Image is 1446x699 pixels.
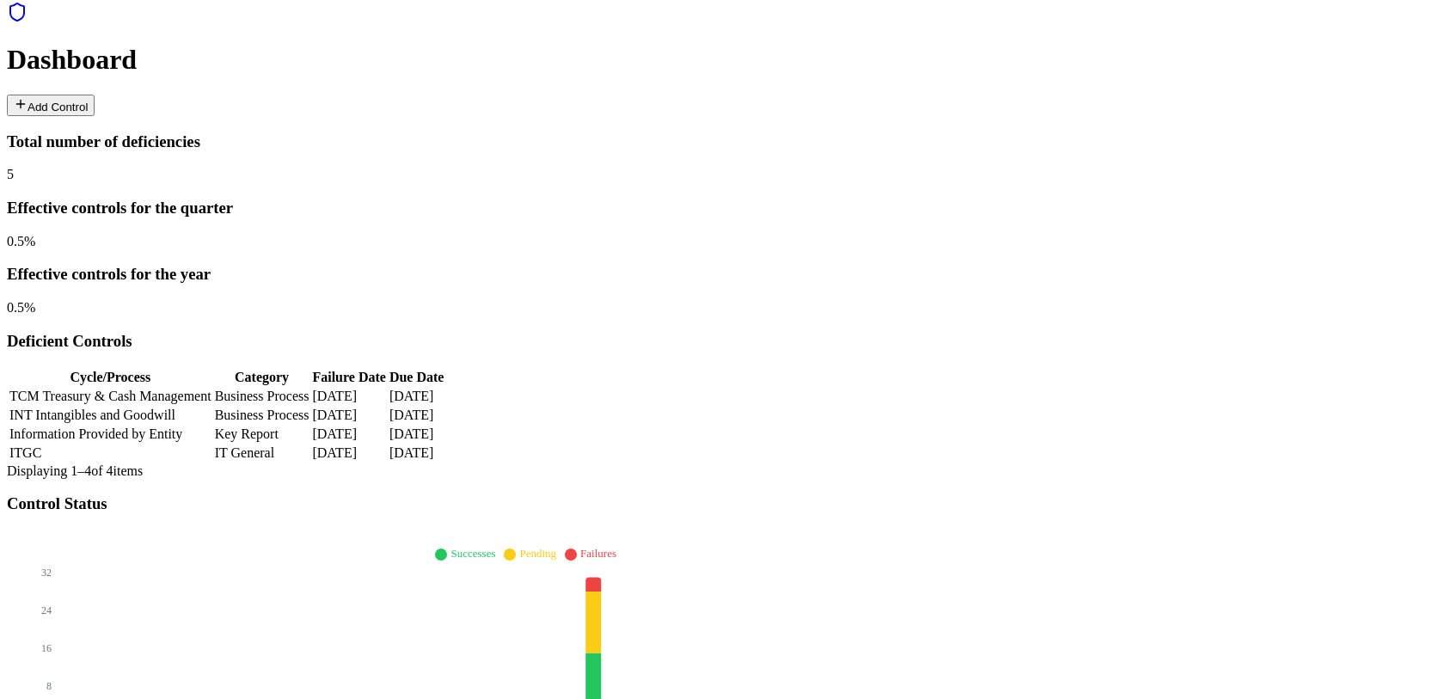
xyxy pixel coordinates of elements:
[214,426,310,443] td: Key Report
[311,445,386,462] td: [DATE]
[7,199,1439,218] h3: Effective controls for the quarter
[7,167,14,181] span: 5
[7,494,1439,513] h3: Control Status
[519,547,556,560] span: Pending
[214,407,310,424] td: Business Process
[214,369,310,386] th: Category
[311,369,386,386] th: Failure Date
[46,680,52,692] tspan: 8
[7,44,1439,76] h1: Dashboard
[41,604,52,616] tspan: 24
[389,445,445,462] td: [DATE]
[9,369,212,386] th: Cycle/Process
[389,407,445,424] td: [DATE]
[9,445,212,462] td: ITGC
[311,407,386,424] td: [DATE]
[450,547,495,560] span: Successes
[7,332,1439,351] h3: Deficient Controls
[7,95,95,116] button: Add Control
[311,388,386,405] td: [DATE]
[389,369,445,386] th: Due Date
[7,234,35,248] span: 0.5 %
[41,567,52,579] tspan: 32
[41,642,52,654] tspan: 16
[389,426,445,443] td: [DATE]
[7,300,35,315] span: 0.5 %
[7,132,1439,151] h3: Total number of deficiencies
[389,388,445,405] td: [DATE]
[214,445,310,462] td: IT General
[214,388,310,405] td: Business Process
[7,265,1439,284] h3: Effective controls for the year
[7,463,143,478] span: Displaying 1– 4 of 4 items
[9,388,212,405] td: TCM Treasury & Cash Management
[9,407,212,424] td: INT Intangibles and Goodwill
[580,547,616,560] span: Failures
[9,426,212,443] td: Information Provided by Entity
[7,10,28,25] a: SOC
[311,426,386,443] td: [DATE]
